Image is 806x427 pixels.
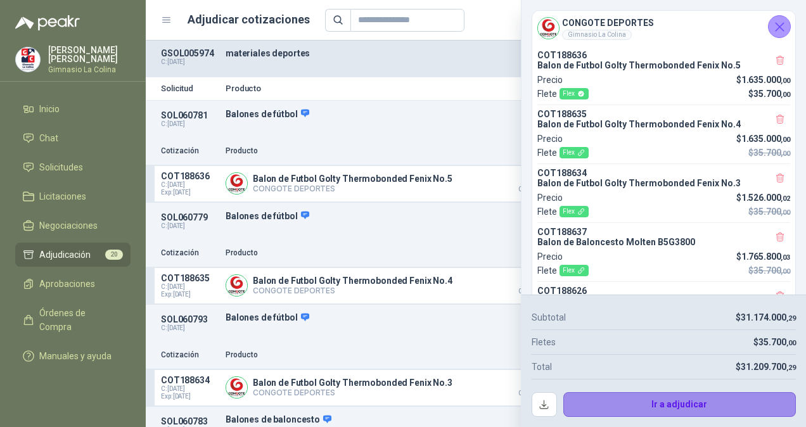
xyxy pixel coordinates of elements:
[753,89,790,99] span: 35.700
[537,109,790,119] p: COT188635
[537,250,563,264] p: Precio
[161,110,218,120] p: SOL060781
[532,335,556,349] p: Fletes
[253,174,452,184] p: Balon de Futbol Golty Thermobonded Fenix No.5
[781,150,790,158] span: ,00
[161,314,218,324] p: SOL060793
[537,132,563,146] p: Precio
[537,205,589,219] p: Flete
[786,339,796,347] span: ,00
[560,88,589,99] div: Flex
[161,189,218,196] span: Exp: [DATE]
[736,310,796,324] p: $
[537,87,589,101] p: Flete
[226,173,247,194] img: Company Logo
[736,73,790,87] p: $
[741,134,790,144] span: 1.635.000
[253,388,452,397] p: CONGOTE DEPORTES
[499,145,563,157] p: Precio
[499,186,563,193] span: Crédito 30 días
[15,344,131,368] a: Manuales y ayuda
[226,275,247,296] img: Company Logo
[15,243,131,267] a: Adjudicación20
[532,310,566,324] p: Subtotal
[499,375,563,397] p: $ 1.526.000
[39,189,86,203] span: Licitaciones
[781,267,790,276] span: ,00
[161,349,218,361] p: Cotización
[161,120,218,128] p: C: [DATE]
[748,146,790,160] p: $
[537,146,589,160] p: Flete
[39,131,58,145] span: Chat
[161,283,218,291] span: C: [DATE]
[499,273,563,295] p: $ 1.635.000
[226,84,608,92] p: Producto
[161,222,218,230] p: C: [DATE]
[226,414,608,426] p: Balones de baloncesto
[537,227,790,237] p: COT188637
[15,97,131,121] a: Inicio
[563,392,796,417] button: Ir a adjudicar
[537,237,790,247] p: Balon de Baloncesto Molten B5G3800
[781,91,790,99] span: ,00
[226,145,492,157] p: Producto
[253,184,452,193] p: CONGOTE DEPORTES
[15,301,131,339] a: Órdenes de Compra
[15,213,131,238] a: Negociaciones
[786,364,796,372] span: ,29
[39,102,60,116] span: Inicio
[161,393,218,400] span: Exp: [DATE]
[253,286,452,295] p: CONGOTE DEPORTES
[741,75,790,85] span: 1.635.000
[226,377,247,398] img: Company Logo
[161,273,218,283] p: COT188635
[560,265,589,276] div: Flex
[736,191,790,205] p: $
[161,48,218,58] p: GSOL005974
[537,178,790,188] p: Balon de Futbol Golty Thermobonded Fenix No.3
[161,145,218,157] p: Cotización
[226,312,608,324] p: Balones de fútbol
[499,247,563,259] p: Precio
[16,48,40,72] img: Company Logo
[48,46,131,63] p: [PERSON_NAME] [PERSON_NAME]
[499,288,563,295] span: Crédito 30 días
[537,50,790,60] p: COT188636
[786,314,796,322] span: ,29
[781,194,790,203] span: ,02
[736,360,796,374] p: $
[748,87,790,101] p: $
[741,252,790,262] span: 1.765.800
[161,247,218,259] p: Cotización
[15,126,131,150] a: Chat
[39,160,83,174] span: Solicitudes
[226,108,608,120] p: Balones de fútbol
[226,349,492,361] p: Producto
[161,212,218,222] p: SOL060779
[532,360,552,374] p: Total
[753,148,790,158] span: 35.700
[161,324,218,332] p: C: [DATE]
[39,277,95,291] span: Aprobaciones
[537,191,563,205] p: Precio
[161,84,218,92] p: Solicitud
[753,207,790,217] span: 35.700
[758,337,796,347] span: 35.700
[537,286,790,296] p: COT188626
[560,206,589,217] div: Flex
[188,11,310,29] h1: Adjudicar cotizaciones
[499,171,563,193] p: $ 1.635.000
[253,276,452,286] p: Balon de Futbol Golty Thermobonded Fenix No.4
[781,77,790,85] span: ,00
[499,390,563,397] span: Crédito 30 días
[537,264,589,277] p: Flete
[781,208,790,217] span: ,00
[161,291,218,298] span: Exp: [DATE]
[499,349,563,361] p: Precio
[560,147,589,158] div: Flex
[741,193,790,203] span: 1.526.000
[39,219,98,233] span: Negociaciones
[39,248,91,262] span: Adjudicación
[15,15,80,30] img: Logo peakr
